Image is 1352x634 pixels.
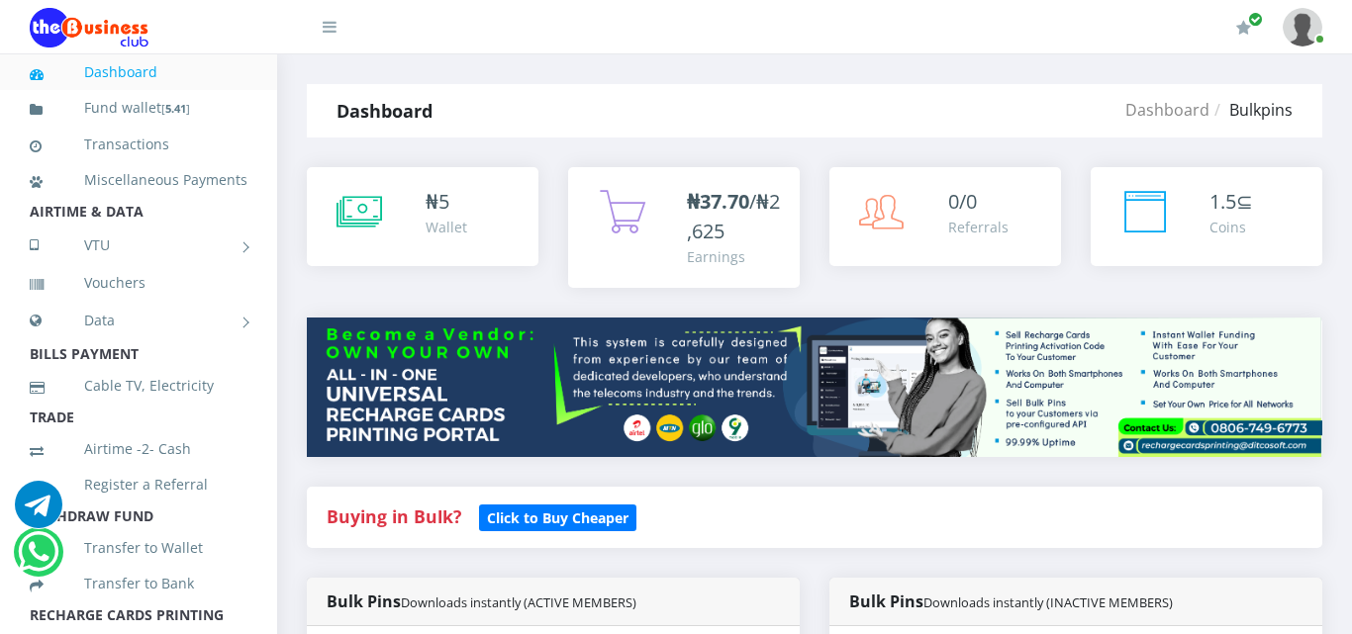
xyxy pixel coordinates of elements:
b: ₦37.70 [687,188,749,215]
li: Bulkpins [1209,98,1293,122]
small: Downloads instantly (ACTIVE MEMBERS) [401,593,636,611]
a: Vouchers [30,260,247,306]
span: 0/0 [948,188,977,215]
div: Referrals [948,217,1009,237]
img: User [1283,8,1322,46]
a: 0/0 Referrals [829,167,1061,266]
a: Miscellaneous Payments [30,157,247,203]
a: Register a Referral [30,462,247,507]
a: Click to Buy Cheaper [479,504,636,528]
a: Transactions [30,122,247,167]
a: Transfer to Bank [30,561,247,606]
span: /₦2,625 [687,188,780,244]
i: Renew/Upgrade Subscription [1236,20,1251,36]
a: Dashboard [30,49,247,95]
a: Chat for support [18,543,58,576]
a: Data [30,296,247,345]
div: ⊆ [1209,187,1253,217]
span: 1.5 [1209,188,1236,215]
a: Chat for support [15,496,62,528]
a: Fund wallet[5.41] [30,85,247,132]
a: Airtime -2- Cash [30,426,247,472]
a: Transfer to Wallet [30,525,247,571]
div: ₦ [426,187,467,217]
strong: Buying in Bulk? [327,504,461,528]
div: Coins [1209,217,1253,237]
div: Earnings [687,246,780,267]
a: ₦37.70/₦2,625 Earnings [568,167,800,288]
b: Click to Buy Cheaper [487,508,628,527]
b: 5.41 [165,101,186,116]
div: Wallet [426,217,467,237]
img: Logo [30,8,148,47]
small: Downloads instantly (INACTIVE MEMBERS) [923,593,1173,611]
strong: Bulk Pins [327,590,636,612]
strong: Bulk Pins [849,590,1173,612]
strong: Dashboard [337,99,433,123]
img: multitenant_rcp.png [307,317,1322,457]
span: Renew/Upgrade Subscription [1248,12,1263,27]
a: VTU [30,221,247,270]
small: [ ] [161,101,190,116]
a: Dashboard [1125,99,1209,121]
a: Cable TV, Electricity [30,363,247,408]
a: ₦5 Wallet [307,167,538,266]
span: 5 [438,188,449,215]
